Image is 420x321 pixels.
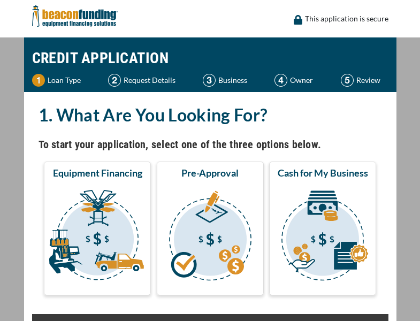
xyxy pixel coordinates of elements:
button: Cash for My Business [269,162,376,295]
span: Equipment Financing [53,166,142,179]
img: Equipment Financing [46,184,149,291]
h4: To start your application, select one of the three options below. [39,135,382,154]
p: Request Details [124,74,175,87]
button: Pre-Approval [157,162,264,295]
img: Step 2 [108,74,121,87]
p: Owner [290,74,313,87]
img: Step 1 [32,74,45,87]
img: Step 4 [274,74,287,87]
img: lock icon to convery security [294,15,302,25]
img: Step 3 [203,74,216,87]
button: Equipment Financing [44,162,151,295]
h1: CREDIT APPLICATION [32,43,388,74]
p: Review [356,74,380,87]
p: This application is secure [305,12,388,25]
img: Step 5 [341,74,354,87]
span: Pre-Approval [181,166,239,179]
p: Loan Type [48,74,81,87]
img: Pre-Approval [159,184,262,291]
span: Cash for My Business [278,166,368,179]
img: Cash for My Business [271,184,374,291]
h2: 1. What Are You Looking For? [39,103,382,127]
p: Business [218,74,247,87]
